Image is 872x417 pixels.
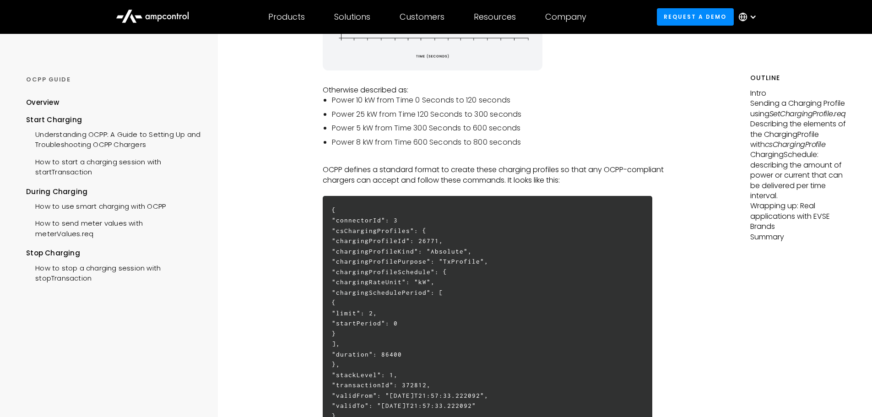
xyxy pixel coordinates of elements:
div: Solutions [334,12,370,22]
a: Overview [26,97,59,114]
li: Power 5 kW from Time 300 Seconds to 600 seconds [332,123,689,133]
div: Products [268,12,305,22]
div: During Charging [26,187,200,197]
div: Customers [400,12,444,22]
li: Power 8 kW from Time 600 Seconds to 800 seconds [332,137,689,147]
p: ‍ [323,185,689,195]
a: How to send meter values with meterValues.req [26,214,200,241]
div: Stop Charging [26,248,200,258]
p: Sending a Charging Profile using [750,98,846,119]
a: How to start a charging session with startTransaction [26,152,200,180]
a: Understanding OCPP: A Guide to Setting Up and Troubleshooting OCPP Chargers [26,125,200,152]
div: Start Charging [26,115,200,125]
p: Intro [750,88,846,98]
div: Company [545,12,586,22]
p: ChargingSchedule: describing the amount of power or current that can be delivered per time interval. [750,150,846,201]
div: Overview [26,97,59,108]
div: Resources [474,12,516,22]
p: Summary [750,232,846,242]
p: ‍ [323,75,689,85]
em: SetChargingProfile.req [769,108,846,119]
a: How to use smart charging with OCPP [26,197,166,214]
div: OCPP GUIDE [26,76,200,84]
p: Describing the elements of the ChargingProfile with [750,119,846,150]
p: ‍ [323,155,689,165]
p: Wrapping up: Real applications with EVSE Brands [750,201,846,232]
li: Power 25 kW from Time 120 Seconds to 300 seconds [332,109,689,119]
h5: Outline [750,73,846,83]
a: How to stop a charging session with stopTransaction [26,259,200,286]
li: Power 10 kW from Time 0 Seconds to 120 seconds [332,95,689,105]
p: OCPP defines a standard format to create these charging profiles so that any OCPP-compliant charg... [323,165,689,185]
a: Request a demo [657,8,734,25]
p: Otherwise described as: [323,85,689,95]
em: csChargingProfile [765,139,826,150]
